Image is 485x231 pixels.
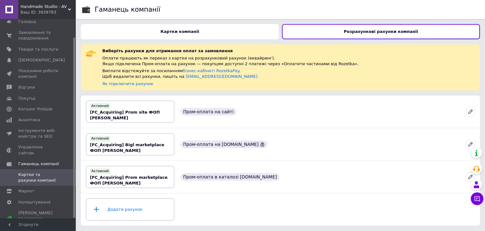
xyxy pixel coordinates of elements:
span: Каталог ProSale [18,106,52,112]
span: Аналітика [18,117,40,123]
span: Картки та рахунки компанії [18,172,58,183]
span: Налаштування [18,199,51,205]
span: Замовлення та повідомлення [18,30,58,41]
span: Відгуки [18,84,35,90]
span: Маркет [18,188,34,194]
b: [FC_Acquiring] Prom site ФОП [PERSON_NAME] [90,110,160,120]
span: Управління сайтом [18,144,58,156]
span: Виберіть рахунки для отримання оплат за замовлення [102,48,233,53]
div: Ваш ID: 3939783 [21,9,76,15]
span: Інструменти веб-майстра та SEO [18,128,58,139]
span: Головна [18,19,36,25]
span: Показники роботи компанії [18,68,58,79]
span: [DEMOGRAPHIC_DATA] [18,57,65,63]
div: Пром-оплата в каталозі [DOMAIN_NAME] [181,173,279,181]
b: [FC_Acquiring] Bigl marketplace ФОП [PERSON_NAME] [90,142,164,153]
span: Товари та послуги [18,47,58,52]
div: Активний [90,103,110,109]
a: Додати рахунок [86,198,174,221]
button: Чат з покупцем [471,192,483,205]
span: Гаманець компанії [18,161,59,167]
div: Оплати працюють як переказ з картки на розрахунковий рахунок (еквайринг). Якщо підключена Пром-оп... [102,55,359,67]
div: Додати рахунок [90,200,170,219]
div: Пром-оплата на [DOMAIN_NAME] [181,140,267,148]
b: Розрахункові рахунки компанії [344,29,418,34]
a: бізнес-кабінеті RozetkaPay [183,68,239,73]
a: [EMAIL_ADDRESS][DOMAIN_NAME] [186,74,257,79]
a: Як підключити рахунок [102,81,153,86]
div: Гаманець компанії [95,6,160,13]
b: [FC_Acquiring] Prom marketplace ФОП [PERSON_NAME] [90,175,168,185]
div: Активний [90,136,110,141]
div: Пром-оплата на сайті [181,108,236,115]
b: Картки компанії [160,29,199,34]
div: Активний [90,168,110,174]
span: Покупці [18,96,35,101]
span: Handmade Studio - AV [21,4,68,9]
img: :point_right: [86,48,96,58]
span: [PERSON_NAME] та рахунки [18,210,58,228]
div: Виплати відстежуйте за посиланням . Щоб видалити всі рахунки, пишіть на [102,68,359,79]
